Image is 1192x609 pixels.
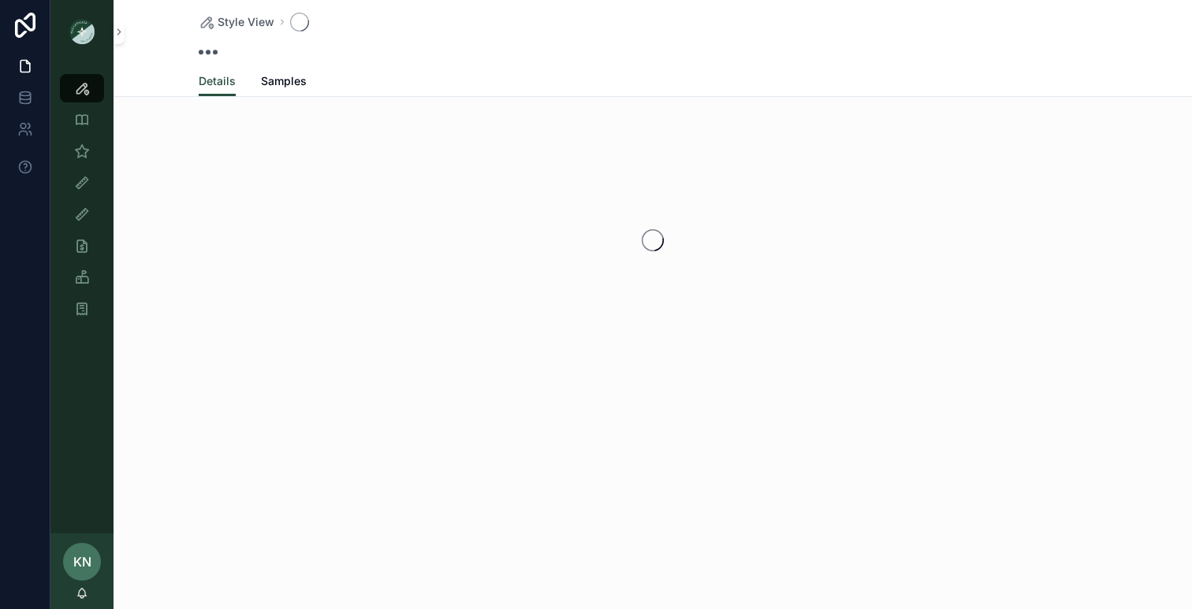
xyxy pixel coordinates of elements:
[261,67,307,98] a: Samples
[50,63,114,343] div: scrollable content
[199,67,236,97] a: Details
[261,73,307,89] span: Samples
[199,14,274,30] a: Style View
[199,73,236,89] span: Details
[73,552,91,571] span: KN
[218,14,274,30] span: Style View
[69,19,95,44] img: App logo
